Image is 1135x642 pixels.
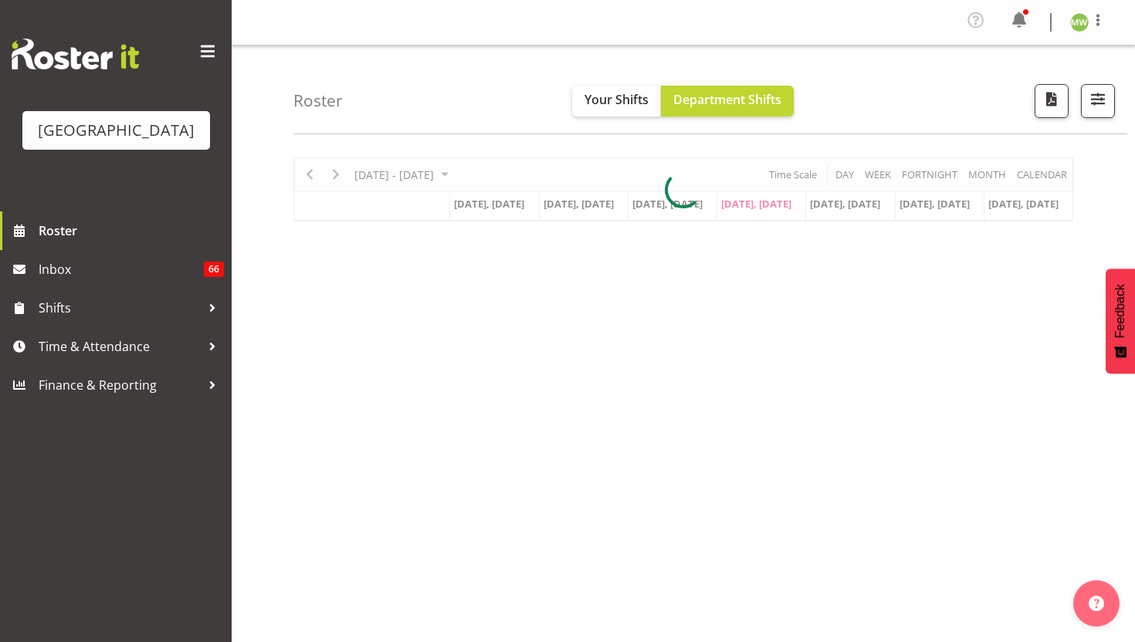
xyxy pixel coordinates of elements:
span: Department Shifts [673,91,781,108]
span: Shifts [39,296,201,319]
button: Department Shifts [661,86,794,117]
span: 66 [204,262,224,277]
div: [GEOGRAPHIC_DATA] [38,119,195,142]
span: Roster [39,219,224,242]
img: help-xxl-2.png [1089,596,1104,611]
button: Filter Shifts [1081,84,1115,118]
button: Feedback - Show survey [1106,269,1135,373]
h4: Roster [293,92,343,110]
span: Feedback [1113,284,1127,338]
span: Inbox [39,258,204,281]
button: Download a PDF of the roster according to the set date range. [1035,84,1069,118]
span: Finance & Reporting [39,373,201,397]
span: Time & Attendance [39,335,201,358]
img: Rosterit website logo [12,39,139,69]
img: maddie-wills8738.jpg [1070,13,1089,32]
button: Your Shifts [572,86,661,117]
span: Your Shifts [584,91,649,108]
